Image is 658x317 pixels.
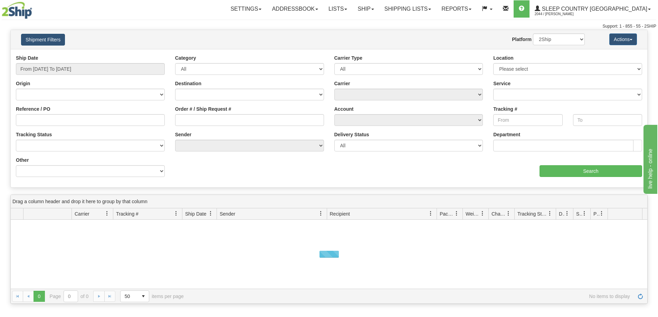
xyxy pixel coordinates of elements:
[596,208,608,219] a: Pickup Status filter column settings
[16,55,38,61] label: Ship Date
[16,80,30,87] label: Origin
[185,210,206,217] span: Ship Date
[517,210,547,217] span: Tracking Status
[138,291,149,302] span: select
[493,131,520,138] label: Department
[75,210,89,217] span: Carrier
[436,0,477,18] a: Reports
[530,0,656,18] a: Sleep Country [GEOGRAPHIC_DATA] 2044 / [PERSON_NAME]
[477,208,488,219] a: Weight filter column settings
[16,106,50,112] label: Reference / PO
[503,208,514,219] a: Charge filter column settings
[579,208,590,219] a: Shipment Issues filter column settings
[425,208,437,219] a: Recipient filter column settings
[576,210,582,217] span: Shipment Issues
[11,195,647,208] div: grid grouping header
[225,0,267,18] a: Settings
[120,290,184,302] span: items per page
[535,11,587,18] span: 2044 / [PERSON_NAME]
[120,290,149,302] span: Page sizes drop down
[609,33,637,45] button: Actions
[175,80,201,87] label: Destination
[573,114,642,126] input: To
[512,36,532,43] label: Platform
[267,0,323,18] a: Addressbook
[323,0,352,18] a: Lists
[175,131,191,138] label: Sender
[315,208,327,219] a: Sender filter column settings
[544,208,556,219] a: Tracking Status filter column settings
[493,114,562,126] input: From
[593,210,599,217] span: Pickup Status
[2,2,32,19] img: logo2044.jpg
[16,131,52,138] label: Tracking Status
[561,208,573,219] a: Delivery Status filter column settings
[101,208,113,219] a: Carrier filter column settings
[540,165,642,177] input: Search
[205,208,217,219] a: Ship Date filter column settings
[334,106,354,112] label: Account
[34,291,45,302] span: Page 0
[125,293,134,300] span: 50
[21,34,65,46] button: Shipment Filters
[2,23,656,29] div: Support: 1 - 855 - 55 - 2SHIP
[540,6,647,12] span: Sleep Country [GEOGRAPHIC_DATA]
[493,80,511,87] label: Service
[330,210,350,217] span: Recipient
[451,208,462,219] a: Packages filter column settings
[16,157,29,164] label: Other
[175,106,231,112] label: Order # / Ship Request #
[50,290,89,302] span: Page of 0
[492,210,506,217] span: Charge
[5,4,64,12] div: live help - online
[116,210,139,217] span: Tracking #
[170,208,182,219] a: Tracking # filter column settings
[466,210,480,217] span: Weight
[642,123,657,194] iframe: chat widget
[334,55,362,61] label: Carrier Type
[352,0,379,18] a: Ship
[334,131,369,138] label: Delivery Status
[559,210,565,217] span: Delivery Status
[175,55,196,61] label: Category
[493,55,513,61] label: Location
[440,210,454,217] span: Packages
[379,0,436,18] a: Shipping lists
[220,210,235,217] span: Sender
[635,291,646,302] a: Refresh
[334,80,350,87] label: Carrier
[193,294,630,299] span: No items to display
[493,106,517,112] label: Tracking #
